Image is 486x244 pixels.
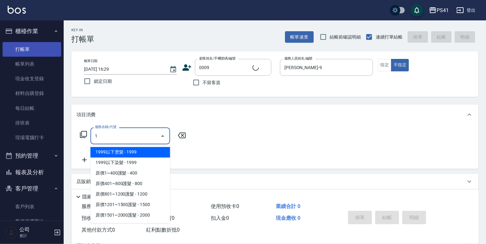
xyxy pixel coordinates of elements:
label: 服務人員姓名/編號 [284,56,312,61]
button: 櫃檯作業 [3,23,61,39]
button: save [411,4,423,17]
input: YYYY/MM/DD hh:mm [84,64,163,75]
span: 連續打單結帳 [376,34,403,40]
label: 顧客姓名/手機號碼/編號 [199,56,236,61]
p: 隱藏業績明細 [82,194,111,200]
span: 其他付款方式 0 [82,227,115,233]
span: 1999以下染髮 - 1999 [90,158,170,168]
span: 鎖定日期 [94,78,112,85]
p: 會計 [19,233,52,239]
label: 帳單日期 [84,59,97,63]
a: 現場電腦打卡 [3,130,61,145]
div: 項目消費 [71,104,478,125]
span: 紅利點數折抵 0 [146,227,180,233]
h3: 打帳單 [71,35,94,44]
a: 每日結帳 [3,101,61,116]
a: 現金收支登錄 [3,71,61,86]
span: 原價801~1200護髮 - 1200 [90,189,170,200]
div: 店販銷售 [71,174,478,189]
a: 帳單列表 [3,57,61,71]
div: 預收卡販賣 [71,189,478,205]
a: 打帳單 [3,42,61,57]
button: Close [158,131,168,141]
button: 不指定 [391,59,409,71]
span: 1999以下燙髮 - 1999 [90,147,170,158]
h5: 公司 [19,226,52,233]
span: 現金應收 0 [276,215,300,221]
span: 預收卡販賣 0 [82,215,110,221]
button: 帳單速查 [285,31,314,43]
a: 客資篩選匯出 [3,214,61,229]
span: 不留客資 [203,79,221,86]
button: 客戶管理 [3,180,61,197]
button: 登出 [454,4,478,16]
span: 原價1~400護髮 - 400 [90,168,170,179]
span: 原價1501~2000護髮 - 2000 [90,210,170,221]
button: 報表及分析 [3,164,61,181]
label: 服務名稱/代號 [95,125,116,129]
button: Choose date, selected date is 2025-09-04 [166,62,181,77]
span: 原價401~800護髮 - 800 [90,179,170,189]
img: Logo [8,6,26,14]
h2: Key In [71,28,94,32]
a: 排班表 [3,116,61,130]
span: 業績合計 0 [276,203,300,209]
p: 項目消費 [76,111,96,118]
span: 原價1201~1500護髮 - 1500 [90,200,170,210]
a: 材料自購登錄 [3,86,61,101]
button: PS41 [426,4,451,17]
img: Person [5,226,18,239]
p: 店販銷售 [76,178,96,185]
span: 扣入金 0 [211,215,229,221]
span: 使用預收卡 0 [211,203,239,209]
div: PS41 [437,6,449,14]
span: 結帳前確認明細 [330,34,361,40]
button: 預約管理 [3,147,61,164]
a: 客戶列表 [3,199,61,214]
button: 指定 [378,59,392,71]
span: 服務消費 0 [82,203,105,209]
